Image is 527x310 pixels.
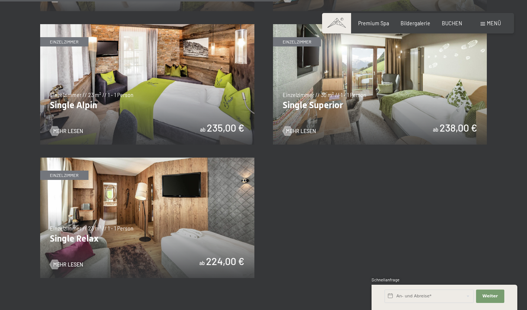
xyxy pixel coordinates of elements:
[50,127,83,135] a: Mehr Lesen
[286,127,316,135] span: Mehr Lesen
[40,158,254,278] img: Single Relax
[476,290,504,303] button: Weiter
[40,158,254,162] a: Single Relax
[487,20,501,26] span: Menü
[53,127,83,135] span: Mehr Lesen
[372,277,399,282] span: Schnellanfrage
[482,293,498,299] span: Weiter
[273,24,487,28] a: Single Superior
[50,261,83,268] a: Mehr Lesen
[442,20,462,26] a: BUCHEN
[358,20,389,26] a: Premium Spa
[283,127,316,135] a: Mehr Lesen
[53,261,83,268] span: Mehr Lesen
[401,20,430,26] a: Bildergalerie
[40,24,254,28] a: Single Alpin
[273,24,487,145] img: Single Superior
[40,24,254,145] img: Single Alpin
